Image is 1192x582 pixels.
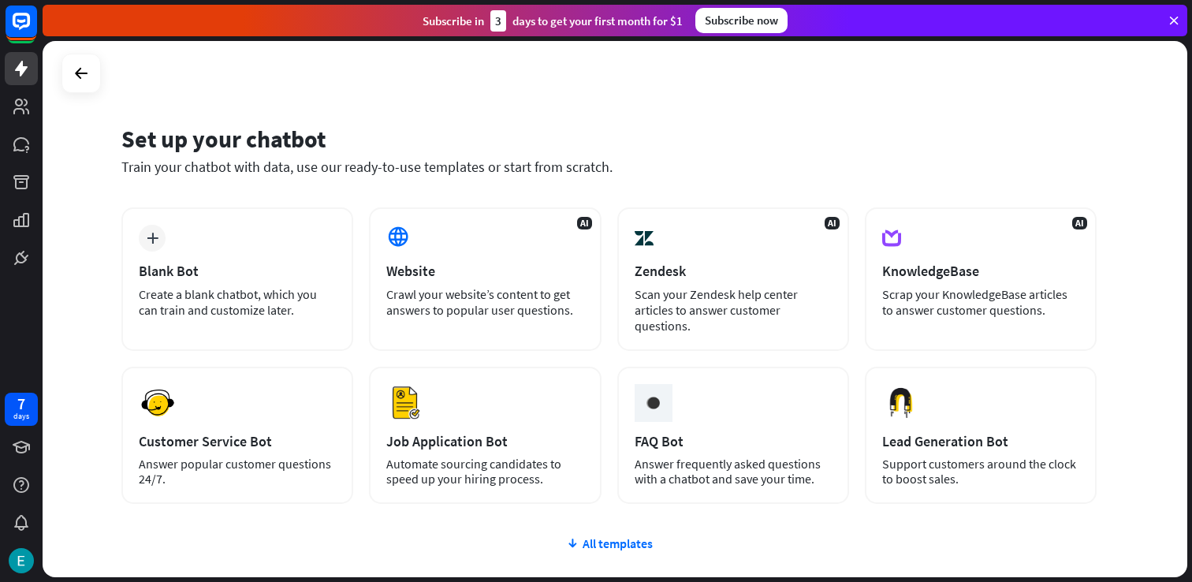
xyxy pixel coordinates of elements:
img: ceee058c6cabd4f577f8.gif [638,388,668,418]
span: AI [577,217,592,229]
i: plus [147,233,158,244]
div: 3 [490,10,506,32]
div: Answer frequently asked questions with a chatbot and save your time. [635,457,832,487]
span: AI [1072,217,1087,229]
div: Support customers around the clock to boost sales. [882,457,1079,487]
div: Automate sourcing candidates to speed up your hiring process. [386,457,583,487]
div: Job Application Bot [386,432,583,450]
div: Lead Generation Bot [882,432,1079,450]
div: Answer popular customer questions 24/7. [139,457,336,487]
div: Subscribe now [695,8,788,33]
div: Set up your chatbot [121,124,1097,154]
div: Scrap your KnowledgeBase articles to answer customer questions. [882,286,1079,318]
div: Crawl your website’s content to get answers to popular user questions. [386,286,583,318]
div: KnowledgeBase [882,262,1079,280]
div: Website [386,262,583,280]
span: AI [825,217,840,229]
div: All templates [121,535,1097,551]
div: Train your chatbot with data, use our ready-to-use templates or start from scratch. [121,158,1097,176]
div: Subscribe in days to get your first month for $1 [423,10,683,32]
div: 7 [17,397,25,411]
div: Create a blank chatbot, which you can train and customize later. [139,286,336,318]
div: Zendesk [635,262,832,280]
div: Blank Bot [139,262,336,280]
div: days [13,411,29,422]
div: Scan your Zendesk help center articles to answer customer questions. [635,286,832,334]
div: Customer Service Bot [139,432,336,450]
div: FAQ Bot [635,432,832,450]
a: 7 days [5,393,38,426]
